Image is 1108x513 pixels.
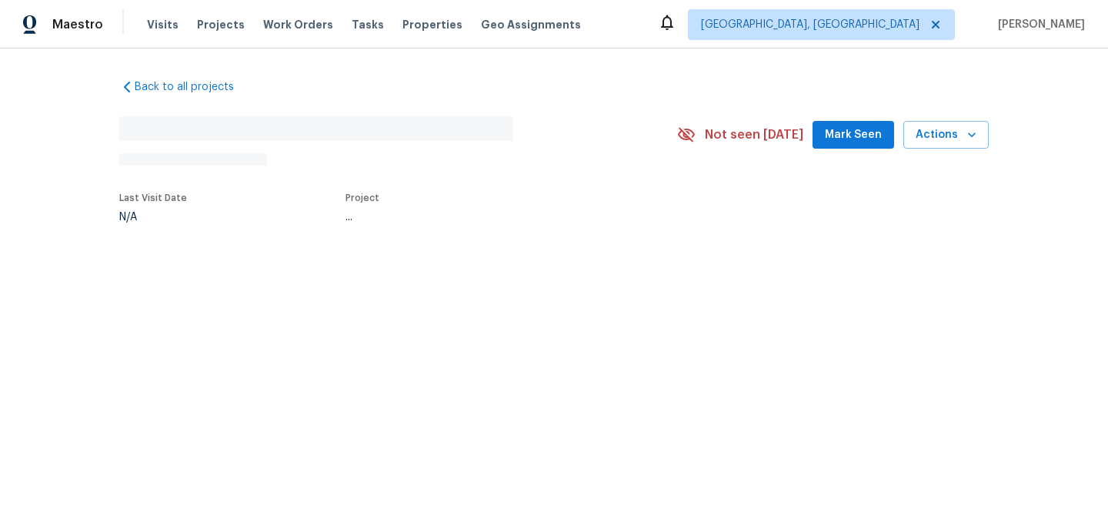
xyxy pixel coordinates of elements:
span: [GEOGRAPHIC_DATA], [GEOGRAPHIC_DATA] [701,17,919,32]
span: Actions [916,126,976,145]
div: ... [345,212,641,223]
button: Mark Seen [813,121,894,149]
span: Properties [402,17,462,32]
span: Geo Assignments [481,17,581,32]
span: Not seen [DATE] [705,127,803,142]
span: Maestro [52,17,103,32]
span: Project [345,193,379,203]
button: Actions [903,121,989,149]
span: Tasks [352,19,384,30]
span: [PERSON_NAME] [992,17,1085,32]
span: Projects [197,17,245,32]
span: Visits [147,17,179,32]
div: N/A [119,212,187,223]
span: Work Orders [263,17,333,32]
span: Mark Seen [825,126,882,145]
a: Back to all projects [119,79,267,95]
span: Last Visit Date [119,193,187,203]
